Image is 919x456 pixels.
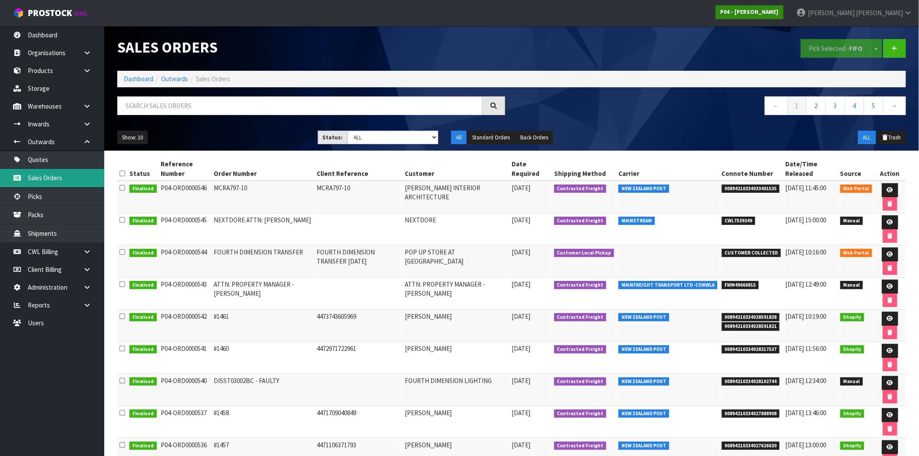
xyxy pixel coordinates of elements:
[212,406,315,438] td: #1458
[403,213,510,245] td: NEXTDORE
[117,39,505,56] h1: Sales Orders
[159,406,212,438] td: P04-ORD0000537
[117,131,148,145] button: Show: 10
[159,157,212,181] th: Reference Number
[840,185,873,193] span: Web Portal
[722,217,756,225] span: CWL7539349
[840,377,863,386] span: Manual
[159,213,212,245] td: P04-ORD0000545
[314,245,403,278] td: FOURTH DIMENSION TRANSFER [DATE]
[785,184,826,192] span: [DATE] 11:45:00
[518,96,906,118] nav: Page navigation
[403,181,510,213] td: [PERSON_NAME] INTERIOR ARCHITECTURE
[129,313,157,322] span: Finalised
[403,374,510,406] td: FOURTH DIMENSION LIGHTING
[618,410,669,418] span: NEW ZEALAND POST
[552,157,617,181] th: Shipping Method
[722,410,780,418] span: 00894210334027888908
[722,345,780,354] span: 00894210334028317537
[212,181,315,213] td: MCRA797-10
[129,442,157,450] span: Finalised
[212,310,315,342] td: #1461
[129,249,157,258] span: Finalised
[451,131,466,145] button: All
[212,245,315,278] td: FOURTH DIMENSION TRANSFER
[721,8,779,16] strong: P04 - [PERSON_NAME]
[403,406,510,438] td: [PERSON_NAME]
[840,281,863,290] span: Manual
[840,217,863,225] span: Manual
[159,310,212,342] td: P04-ORD0000542
[314,310,403,342] td: 4473743605969
[129,410,157,418] span: Finalised
[403,342,510,374] td: [PERSON_NAME]
[129,345,157,354] span: Finalised
[127,157,159,181] th: Status
[618,217,655,225] span: MAINSTREAM
[785,216,826,224] span: [DATE] 15:00:00
[314,342,403,374] td: 4472971722961
[129,217,157,225] span: Finalised
[512,377,531,385] span: [DATE]
[785,377,826,385] span: [DATE] 12:34:00
[801,39,871,58] button: Pick Selected -FIFO
[722,377,780,386] span: 00894210334028102744
[858,131,876,145] button: ALL
[720,157,783,181] th: Connote Number
[618,345,669,354] span: NEW ZEALAND POST
[618,185,669,193] span: NEW ZEALAND POST
[512,184,531,192] span: [DATE]
[159,374,212,406] td: P04-ORD0000540
[554,377,607,386] span: Contracted Freight
[554,345,607,354] span: Contracted Freight
[403,157,510,181] th: Customer
[785,409,826,417] span: [DATE] 13:46:00
[554,442,607,450] span: Contracted Freight
[722,185,780,193] span: 00894210334033401535
[616,157,720,181] th: Carrier
[510,157,552,181] th: Date Required
[840,313,865,322] span: Shopify
[212,278,315,310] td: ATTN: PROPERTY MANAGER - [PERSON_NAME]
[856,9,903,17] span: [PERSON_NAME]
[874,157,906,181] th: Action
[554,217,607,225] span: Contracted Freight
[554,249,615,258] span: Customer Local Pickup
[845,96,864,115] a: 4
[117,96,483,115] input: Search sales orders
[512,248,531,256] span: [DATE]
[722,249,781,258] span: CUSTOMER COLLECTED
[403,310,510,342] td: [PERSON_NAME]
[716,5,783,19] a: P04 - [PERSON_NAME]
[212,374,315,406] td: DISST03002BC - FAULTY
[826,96,845,115] a: 3
[314,406,403,438] td: 4471709040849
[196,75,230,83] span: Sales Orders
[765,96,788,115] a: ←
[618,313,669,322] span: NEW ZEALAND POST
[840,249,873,258] span: Web Portal
[554,313,607,322] span: Contracted Freight
[512,312,531,321] span: [DATE]
[554,410,607,418] span: Contracted Freight
[722,281,759,290] span: FWM49660815
[877,131,906,145] button: Trash
[618,377,669,386] span: NEW ZEALAND POST
[159,181,212,213] td: P04-ORD0000546
[129,281,157,290] span: Finalised
[512,280,531,288] span: [DATE]
[28,7,72,19] span: ProStock
[554,281,607,290] span: Contracted Freight
[467,131,515,145] button: Standard Orders
[722,322,780,331] span: 00894210334028591821
[314,157,403,181] th: Client Reference
[864,96,883,115] a: 5
[212,157,315,181] th: Order Number
[840,410,865,418] span: Shopify
[13,7,24,18] img: cube-alt.png
[785,344,826,353] span: [DATE] 11:56:00
[807,96,826,115] a: 2
[512,216,531,224] span: [DATE]
[512,344,531,353] span: [DATE]
[785,312,826,321] span: [DATE] 10:19:00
